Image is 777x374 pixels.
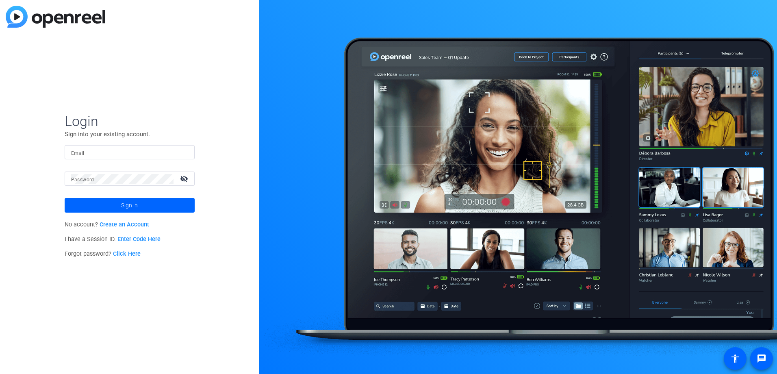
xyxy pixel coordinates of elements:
span: Sign in [121,195,138,215]
span: I have a Session ID. [65,236,161,243]
a: Create an Account [100,221,149,228]
a: Enter Code Here [117,236,161,243]
mat-icon: message [757,354,766,363]
span: Login [65,113,195,130]
mat-label: Password [71,177,94,183]
button: Sign in [65,198,195,213]
span: No account? [65,221,150,228]
p: Sign into your existing account. [65,130,195,139]
span: Forgot password? [65,250,141,257]
a: Click Here [113,250,141,257]
mat-icon: visibility_off [175,173,195,185]
mat-icon: accessibility [730,354,740,363]
img: blue-gradient.svg [6,6,105,28]
input: Enter Email Address [71,148,188,157]
mat-label: Email [71,150,85,156]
